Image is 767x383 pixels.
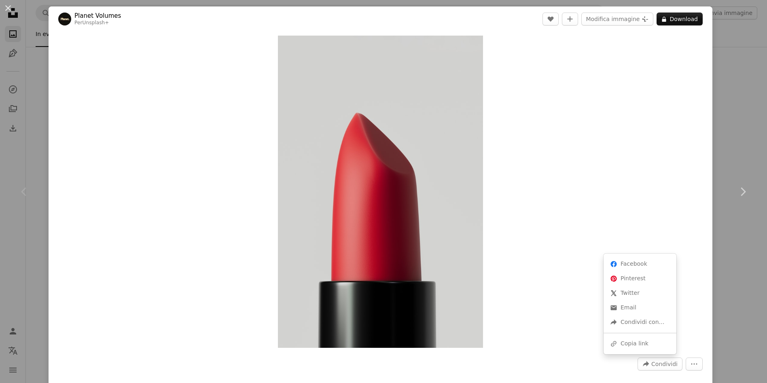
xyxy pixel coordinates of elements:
[607,257,673,271] a: Condividi su Facebook
[607,271,673,286] a: Condividi su Pinterest
[604,254,676,354] div: Condividi questa immagine
[607,336,673,351] div: Copia link
[607,315,673,330] div: Condividi con…
[607,286,673,300] a: Condividi su Twitter
[607,300,673,315] a: Condividi per email
[638,358,682,370] button: Condividi questa immagine
[651,358,678,370] span: Condividi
